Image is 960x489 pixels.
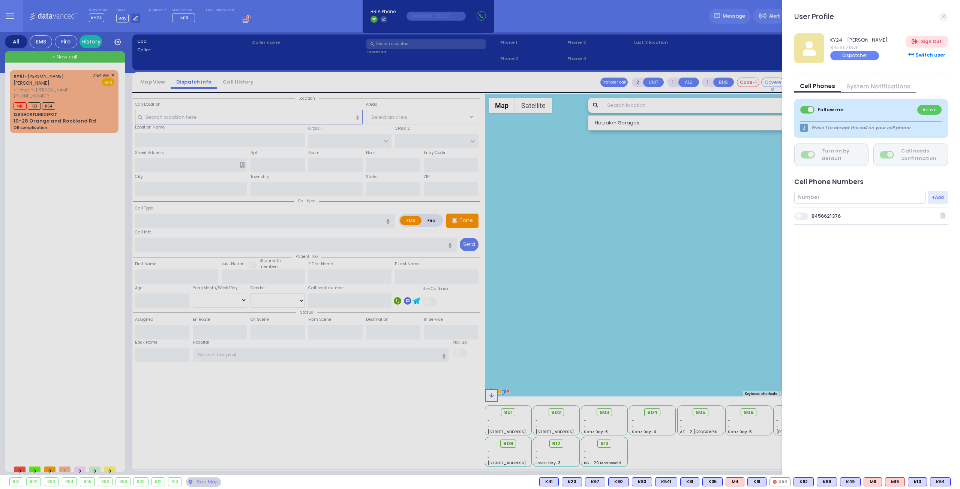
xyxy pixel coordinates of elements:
[908,477,927,486] div: BLS
[702,477,723,486] div: BLS
[702,477,723,486] div: K35
[747,477,766,486] div: K61
[841,82,916,90] a: System Notifications
[917,105,942,115] div: Active
[864,477,882,486] div: M8
[793,477,814,486] div: K62
[562,477,582,486] div: K23
[817,477,837,486] div: BLS
[116,478,130,486] div: 908
[930,477,951,486] div: BLS
[539,477,559,486] div: K41
[794,12,834,21] h3: User Profile
[186,477,221,487] div: See map
[539,477,559,486] div: BLS
[830,36,888,44] span: KY24 - [PERSON_NAME]
[830,36,888,51] a: KY24 - [PERSON_NAME] 8456621376
[44,478,58,486] div: 903
[840,477,861,486] div: K49
[655,477,677,486] div: BLS
[726,477,744,486] div: ALS
[817,106,843,114] div: Follow me
[680,477,699,486] div: BLS
[906,36,948,48] a: Sign Out
[817,477,837,486] div: K69
[562,477,582,486] div: BLS
[632,477,652,486] div: BLS
[80,478,94,486] div: 905
[152,478,165,486] div: 912
[793,477,814,486] div: BLS
[10,478,23,486] div: 901
[632,477,652,486] div: K83
[62,478,77,486] div: 904
[794,178,864,186] h4: Cell Phone Numbers
[811,124,910,131] span: Press 1 to accept the call on your cell phone
[27,478,41,486] div: 902
[680,477,699,486] div: K81
[794,191,925,204] input: Number
[608,477,629,486] div: BLS
[885,477,905,486] div: ALS
[930,477,951,486] div: K64
[773,480,777,484] img: red-radio-icon.svg
[98,478,112,486] div: 906
[769,477,790,486] div: K54
[811,212,841,220] div: 8456621376
[585,477,605,486] div: BLS
[585,477,605,486] div: K67
[726,477,744,486] div: M4
[830,51,879,60] div: Dispatcher
[901,147,942,162] div: Call needs confirmation
[655,477,677,486] div: K541
[864,477,882,486] div: ALS KJ
[840,477,861,486] div: BLS
[908,477,927,486] div: K13
[928,191,948,204] button: +Add
[747,477,766,486] div: BLS
[822,147,858,162] div: Turn on by default
[830,44,888,51] span: 8456621376
[608,477,629,486] div: K80
[885,477,905,486] div: M16
[906,49,948,61] div: Switch user
[168,478,181,486] div: 913
[794,82,841,90] a: Cell Phones
[134,478,148,486] div: 909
